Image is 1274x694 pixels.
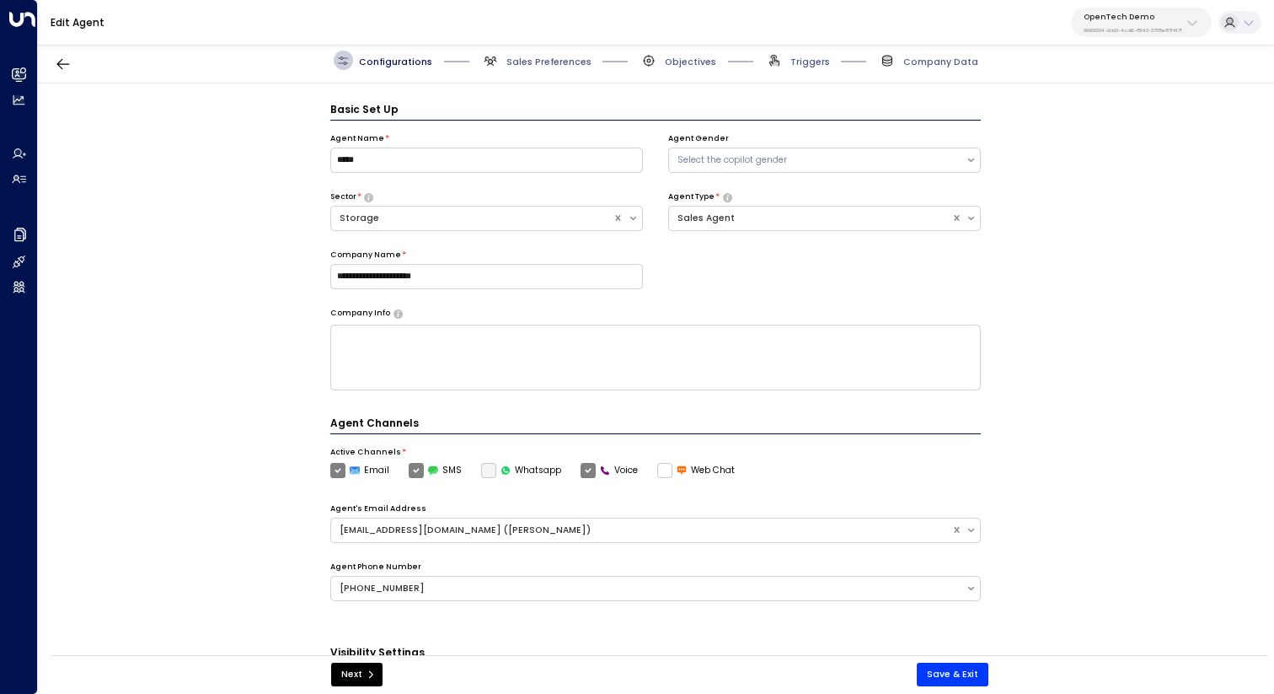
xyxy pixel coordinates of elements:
[330,102,982,121] h3: Basic Set Up
[668,191,715,203] label: Agent Type
[330,133,384,145] label: Agent Name
[330,562,421,573] label: Agent Phone Number
[506,56,591,68] span: Sales Preferences
[723,193,732,202] button: Select whether your copilot will handle inquiries directly from leads or from brokers representin...
[790,56,830,68] span: Triggers
[364,193,373,202] button: Select whether your copilot will handle inquiries directly from leads or from brokers representin...
[917,663,988,686] button: Save & Exit
[330,463,390,478] label: Email
[1084,27,1182,34] p: 99909294-0a93-4cd6-8543-3758e87f4f7f
[1071,8,1212,37] button: OpenTech Demo99909294-0a93-4cd6-8543-3758e87f4f7f
[481,463,562,478] label: Whatsapp
[340,524,943,537] div: [EMAIL_ADDRESS][DOMAIN_NAME] ([PERSON_NAME])
[393,309,403,318] button: Provide a brief overview of your company, including your industry, products or services, and any ...
[481,463,562,478] div: To activate this channel, please go to the Integrations page
[677,212,943,225] div: Sales Agent
[340,582,957,595] div: [PHONE_NUMBER]
[331,663,383,686] button: Next
[665,56,716,68] span: Objectives
[330,250,401,261] label: Company Name
[359,56,432,68] span: Configurations
[330,645,982,664] h3: Visibility Settings
[657,463,736,478] label: Web Chat
[330,503,426,515] label: Agent's Email Address
[677,153,957,167] div: Select the copilot gender
[581,463,639,478] label: Voice
[409,463,463,478] label: SMS
[668,133,729,145] label: Agent Gender
[903,56,978,68] span: Company Data
[1084,12,1182,22] p: OpenTech Demo
[330,447,401,459] label: Active Channels
[51,15,104,30] a: Edit Agent
[340,212,605,225] div: Storage
[330,416,982,434] h4: Agent Channels
[330,308,390,320] label: Company Info
[330,191,356,203] label: Sector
